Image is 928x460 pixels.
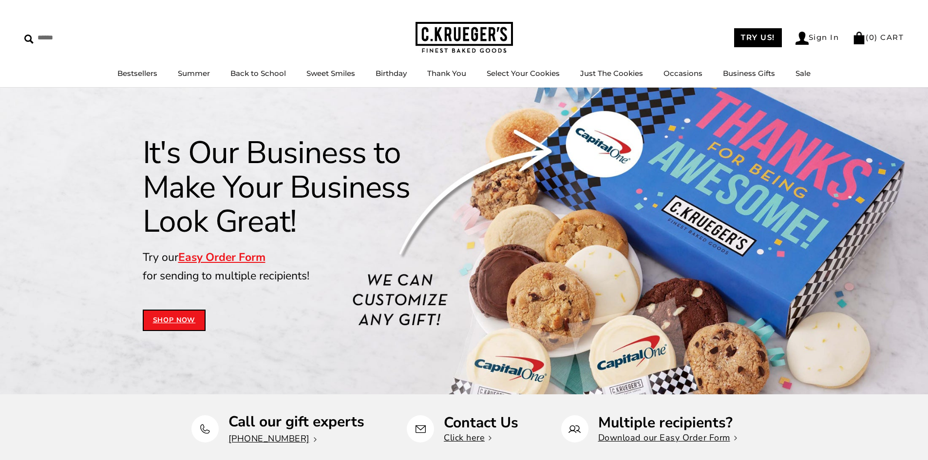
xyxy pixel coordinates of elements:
[869,33,875,42] span: 0
[852,32,866,44] img: Bag
[143,248,453,285] p: Try our for sending to multiple recipients!
[663,69,702,78] a: Occasions
[795,69,811,78] a: Sale
[598,415,737,430] p: Multiple recipients?
[795,32,809,45] img: Account
[143,310,206,331] a: Shop Now
[376,69,407,78] a: Birthday
[228,414,364,429] p: Call our gift experts
[228,433,317,444] a: [PHONE_NUMBER]
[143,136,453,239] h1: It's Our Business to Make Your Business Look Great!
[416,22,513,54] img: C.KRUEGER'S
[487,69,560,78] a: Select Your Cookies
[178,69,210,78] a: Summer
[306,69,355,78] a: Sweet Smiles
[199,423,211,435] img: Call our gift experts
[444,415,518,430] p: Contact Us
[117,69,157,78] a: Bestsellers
[598,432,737,443] a: Download our Easy Order Form
[230,69,286,78] a: Back to School
[415,423,427,435] img: Contact Us
[444,432,492,443] a: Click here
[734,28,782,47] a: TRY US!
[723,69,775,78] a: Business Gifts
[580,69,643,78] a: Just The Cookies
[24,35,34,44] img: Search
[24,30,140,45] input: Search
[795,32,839,45] a: Sign In
[427,69,466,78] a: Thank You
[568,423,581,435] img: Multiple recipients?
[852,33,904,42] a: (0) CART
[178,250,265,265] a: Easy Order Form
